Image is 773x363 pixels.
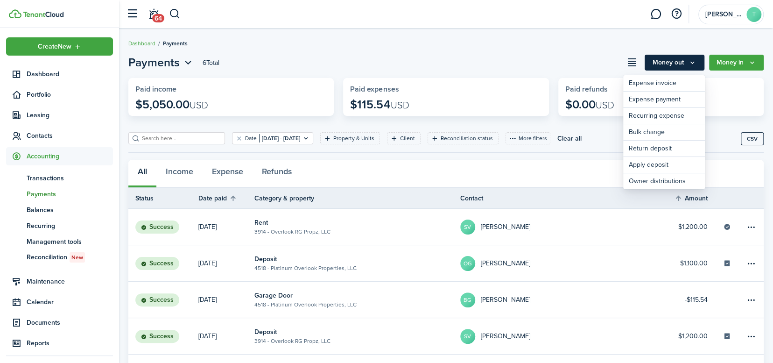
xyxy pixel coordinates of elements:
[460,245,666,281] a: OG[PERSON_NAME]
[9,9,21,18] img: TenantCloud
[145,2,162,26] a: Notifications
[254,218,268,228] table-info-title: Rent
[27,237,113,247] span: Management tools
[428,132,499,144] filter-tag: Open filter
[135,221,179,234] status: Success
[460,193,666,203] th: Contact
[623,92,705,108] a: Expense payment
[253,160,301,188] button: Refunds
[6,218,113,234] a: Recurring
[400,134,415,142] filter-tag-label: Client
[623,108,705,124] a: Recurring expense
[441,134,493,142] filter-tag-label: Reconciliation status
[741,132,764,145] button: CSV
[709,55,764,71] button: Open menu
[128,245,198,281] a: Success
[596,98,614,112] span: USD
[350,98,409,111] p: $115.54
[565,85,757,93] widget-stats-title: Paid refunds
[71,253,83,262] span: New
[27,338,113,348] span: Reports
[623,75,705,92] a: Expense invoice
[128,39,155,48] a: Dashboard
[38,43,71,50] span: Create New
[198,245,254,281] a: [DATE]
[350,85,541,93] widget-stats-title: Paid expenses
[460,256,475,271] avatar-text: OG
[198,192,254,204] th: Sort
[128,318,198,354] a: Success
[254,337,330,345] table-subtitle: 3914 - Overlook RG Propz, LLC
[460,282,666,318] a: BG[PERSON_NAME]
[666,209,722,245] a: $1,200.00
[254,318,460,354] a: Deposit3914 - Overlook RG Propz, LLC
[6,234,113,249] a: Management tools
[135,293,179,306] status: Success
[163,39,188,48] span: Payments
[123,5,141,23] button: Open sidebar
[6,202,113,218] a: Balances
[6,334,113,352] a: Reports
[27,173,113,183] span: Transactions
[27,318,113,327] span: Documents
[23,12,63,17] img: TenantCloud
[666,282,722,318] a: -$115.54
[190,98,208,112] span: USD
[320,132,380,144] filter-tag: Open filter
[6,170,113,186] a: Transactions
[254,291,293,300] table-info-title: Garage Door
[481,223,530,231] table-profile-info-text: [PERSON_NAME]
[152,14,164,22] span: 64
[623,173,705,189] a: Owner distributions
[140,134,222,143] input: Search here...
[27,205,113,215] span: Balances
[135,98,208,111] p: $5,050.00
[198,282,254,318] a: [DATE]
[235,135,243,142] button: Clear filter
[27,221,113,231] span: Recurring
[27,90,113,100] span: Portfolio
[6,186,113,202] a: Payments
[254,193,460,203] th: Category & property
[254,254,277,264] table-info-title: Deposit
[6,249,113,265] a: ReconciliationNew
[623,124,705,141] a: Bulk change
[128,209,198,245] a: Success
[460,329,475,344] avatar-text: SV
[460,318,666,354] a: SV[PERSON_NAME]
[254,264,357,272] table-subtitle: 4518 - Platinum Overlook Properties, LLC
[705,11,743,18] span: Trisha
[481,333,530,340] table-profile-info-text: [PERSON_NAME]
[675,192,722,204] th: Sort
[390,98,409,112] span: USD
[666,318,722,354] a: $1,200.00
[27,151,113,161] span: Accounting
[198,318,254,354] a: [DATE]
[724,223,731,230] status: Overlook RG Propz, LLC | •••• 8273
[254,282,460,318] a: Garage Door4518 - Platinum Overlook Properties, LLC
[565,98,614,111] p: $0.00
[6,65,113,83] a: Dashboard
[481,260,530,267] table-profile-info-text: [PERSON_NAME]
[623,157,705,173] a: Apply deposit
[27,69,113,79] span: Dashboard
[647,2,665,26] a: Messaging
[27,110,113,120] span: Leasing
[645,55,704,71] button: Open menu
[387,132,421,144] filter-tag: Open filter
[203,58,219,68] header-page-total: 6 Total
[6,37,113,56] button: Open menu
[254,245,460,281] a: Deposit4518 - Platinum Overlook Properties, LLC
[709,55,764,71] button: Money in
[245,134,257,142] filter-tag-label: Date
[128,54,180,71] span: Payments
[128,193,198,203] th: Status
[232,132,313,144] filter-tag: Open filter
[746,7,761,22] avatar-text: T
[254,228,330,236] table-subtitle: 3914 - Overlook RG Propz, LLC
[27,189,113,199] span: Payments
[135,257,179,270] status: Success
[135,85,327,93] widget-stats-title: Paid income
[128,54,194,71] button: Payments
